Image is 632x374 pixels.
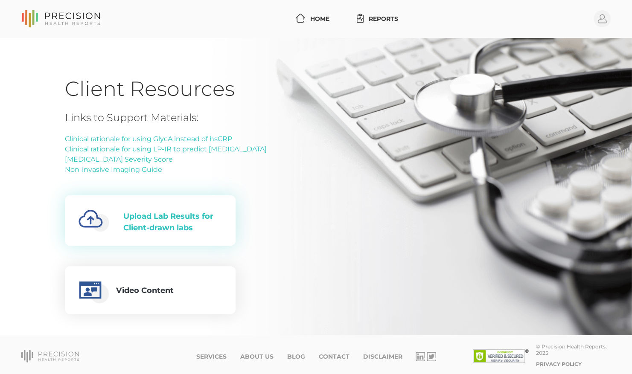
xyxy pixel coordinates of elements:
a: About Us [240,353,273,360]
a: Contact [318,353,349,360]
h4: Links to Support Materials: [65,112,267,124]
a: Blog [287,353,305,360]
a: Privacy Policy [536,361,581,367]
a: Disclaimer [363,353,402,360]
a: Clinical rationale for using LP-IR to predict [MEDICAL_DATA] [65,145,267,153]
a: Non-invasive Imaging Guide [65,165,162,174]
div: © Precision Health Reports, 2025 [536,343,611,356]
a: Reports [353,11,402,27]
img: educational-video.0c644723.png [76,276,109,304]
div: Video Content [116,285,173,299]
img: SSL site seal - click to verify [473,349,529,363]
div: Upload Lab Results for Client-drawn labs [123,211,222,234]
h1: Client Resources [65,76,567,101]
a: Clinical rationale for using GlycA instead of hsCRP [65,135,232,143]
a: [MEDICAL_DATA] Severity Score [65,155,173,163]
a: Services [196,353,226,360]
a: Home [292,11,333,27]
